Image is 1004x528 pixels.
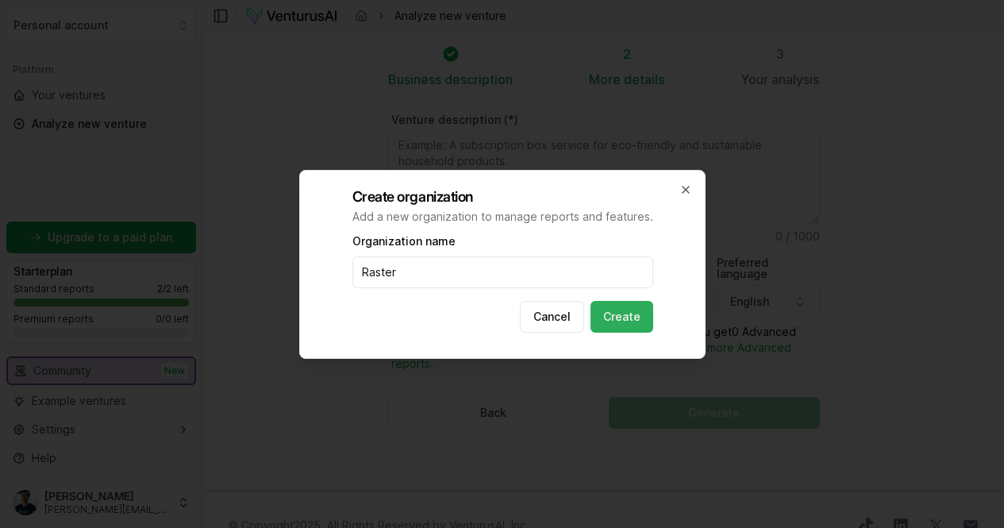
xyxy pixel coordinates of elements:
[352,234,455,248] label: Organization name
[352,256,652,288] input: Your Company, Inc.
[352,190,652,204] h2: Create organization
[352,209,652,225] p: Add a new organization to manage reports and features.
[590,301,652,333] button: Create
[519,301,583,333] button: Cancel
